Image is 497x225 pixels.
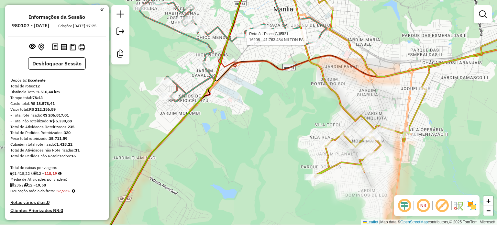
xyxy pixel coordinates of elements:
[483,196,493,206] a: Zoom in
[10,107,104,112] div: Valor total:
[10,130,104,136] div: Total de Pedidos Roteirizados:
[56,188,71,193] strong: 57,99%
[36,183,46,187] strong: 19,58
[114,8,127,22] a: Nova sessão e pesquisa
[64,130,71,135] strong: 320
[10,171,104,176] div: 1.418,22 / 12 =
[486,197,491,205] span: +
[37,89,60,94] strong: 1.510,44 km
[10,172,14,175] i: Cubagem total roteirizado
[453,200,463,211] img: Fluxo de ruas
[10,118,104,124] div: - Total não roteirizado:
[10,124,104,130] div: Total de Atividades Roteirizadas:
[61,208,63,213] strong: 0
[56,142,72,147] strong: 1.418,22
[10,141,104,147] div: Cubagem total roteirizado:
[10,101,104,107] div: Custo total:
[68,42,77,52] button: Visualizar Romaneio
[37,42,46,52] button: Centralizar mapa no depósito ou ponto de apoio
[10,200,104,205] h4: Rotas vários dias:
[397,198,412,213] span: Ocultar deslocamento
[483,206,493,216] a: Zoom out
[35,84,40,88] strong: 12
[100,6,104,13] a: Clique aqui para minimizar o painel
[24,183,28,187] i: Total de rotas
[50,118,72,123] strong: R$ 5.339,88
[56,23,99,29] div: Criação: [DATE] 17:25
[47,199,50,205] strong: 0
[10,147,104,153] div: Total de Atividades não Roteirizadas:
[29,14,85,20] h4: Informações da Sessão
[401,220,428,224] a: OpenStreetMap
[32,95,43,100] strong: 78:43
[486,207,491,215] span: −
[58,172,61,175] i: Meta Caixas/viagem: 280,00 Diferença: -161,82
[10,153,104,159] div: Total de Pedidos não Roteirizados:
[32,172,37,175] i: Total de rotas
[10,176,104,182] div: Média de Atividades por viagem:
[44,171,57,176] strong: 118,19
[49,136,67,141] strong: 35.711,59
[114,25,127,39] a: Exportar sessão
[77,42,86,52] button: Imprimir Rotas
[71,153,76,158] strong: 16
[415,198,431,213] span: Ocultar NR
[75,148,80,152] strong: 11
[60,42,68,51] button: Visualizar relatório de Roteirização
[379,220,380,224] span: |
[467,200,477,211] img: Exibir/Ocultar setores
[10,183,14,187] i: Total de Atividades
[10,165,104,171] div: Total de caixas por viagem:
[114,47,127,62] a: Criar modelo
[28,42,37,52] button: Exibir sessão original
[72,189,75,193] em: Média calculada utilizando a maior ocupação (%Peso ou %Cubagem) de cada rota da sessão. Rotas cro...
[28,57,86,70] button: Desbloquear Sessão
[28,78,46,83] strong: Excelente
[434,198,450,213] span: Exibir rótulo
[476,8,489,21] a: Exibir filtros
[51,42,60,52] button: Logs desbloquear sessão
[361,219,497,225] div: Map data © contributors,© 2025 TomTom, Microsoft
[10,83,104,89] div: Total de rotas:
[10,77,104,83] div: Depósito:
[10,188,55,193] span: Ocupação média da frota:
[363,220,378,224] a: Leaflet
[10,89,104,95] div: Distância Total:
[10,182,104,188] div: 235 / 12 =
[10,95,104,101] div: Tempo total:
[10,112,104,118] div: - Total roteirizado:
[10,136,104,141] div: Peso total roteirizado:
[30,101,55,106] strong: R$ 18.578,41
[12,23,49,28] h6: 980107 - [DATE]
[68,124,74,129] strong: 235
[29,107,56,112] strong: R$ 212.156,89
[42,113,69,118] strong: R$ 206.817,01
[10,208,104,213] h4: Clientes Priorizados NR:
